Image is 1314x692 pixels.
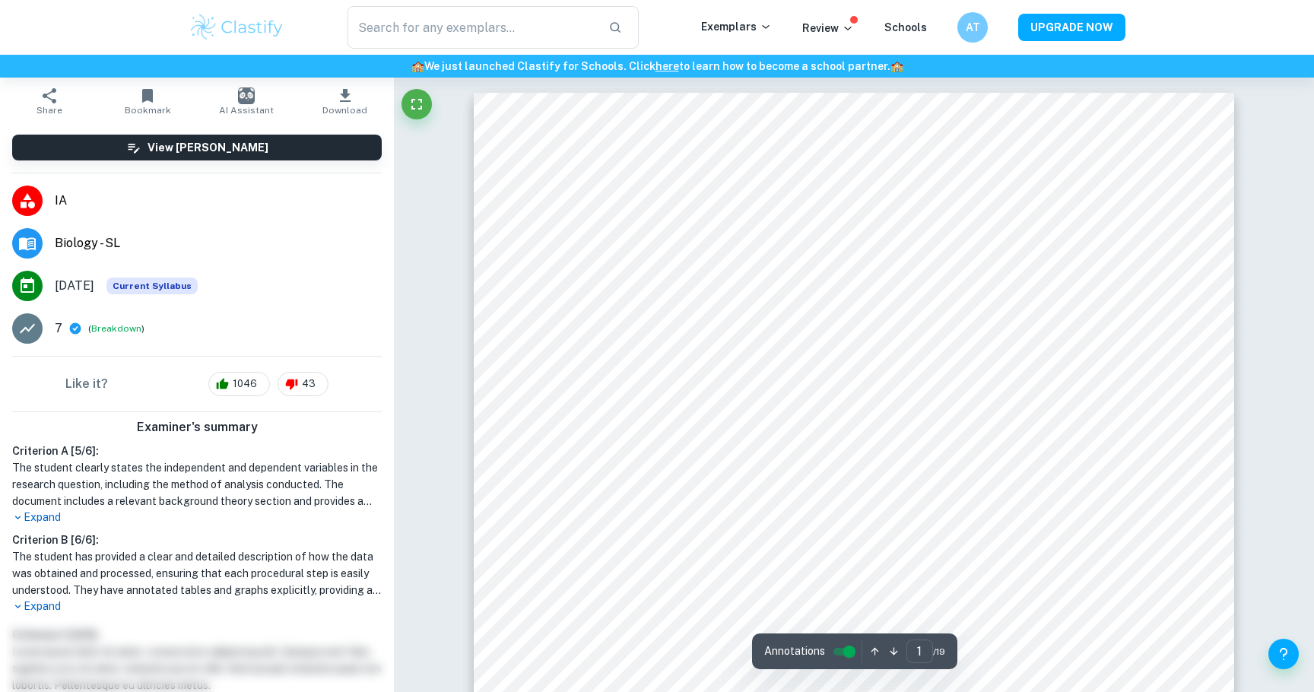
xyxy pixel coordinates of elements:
[12,135,382,160] button: View [PERSON_NAME]
[802,20,854,37] p: Review
[55,277,94,295] span: [DATE]
[12,443,382,459] h6: Criterion A [ 5 / 6 ]:
[933,645,945,659] span: / 19
[208,372,270,396] div: 1046
[55,192,382,210] span: IA
[6,418,388,436] h6: Examiner's summary
[884,21,927,33] a: Schools
[224,376,265,392] span: 1046
[401,89,432,119] button: Fullscreen
[12,509,382,525] p: Expand
[189,12,285,43] img: Clastify logo
[322,105,367,116] span: Download
[294,376,324,392] span: 43
[65,375,108,393] h6: Like it?
[1018,14,1125,41] button: UPGRADE NOW
[701,18,772,35] p: Exemplars
[411,60,424,72] span: 🏫
[197,80,296,122] button: AI Assistant
[1268,639,1299,669] button: Help and Feedback
[148,139,268,156] h6: View [PERSON_NAME]
[964,19,982,36] h6: AT
[88,322,144,336] span: ( )
[55,319,62,338] p: 7
[219,105,274,116] span: AI Assistant
[125,105,171,116] span: Bookmark
[278,372,328,396] div: 43
[957,12,988,43] button: AT
[3,58,1311,75] h6: We just launched Clastify for Schools. Click to learn how to become a school partner.
[106,278,198,294] span: Current Syllabus
[655,60,679,72] a: here
[764,643,825,659] span: Annotations
[55,234,382,252] span: Biology - SL
[12,459,382,509] h1: The student clearly states the independent and dependent variables in the research question, incl...
[238,87,255,104] img: AI Assistant
[890,60,903,72] span: 🏫
[36,105,62,116] span: Share
[12,598,382,614] p: Expand
[296,80,395,122] button: Download
[106,278,198,294] div: This exemplar is based on the current syllabus. Feel free to refer to it for inspiration/ideas wh...
[348,6,596,49] input: Search for any exemplars...
[12,548,382,598] h1: The student has provided a clear and detailed description of how the data was obtained and proces...
[99,80,198,122] button: Bookmark
[12,532,382,548] h6: Criterion B [ 6 / 6 ]:
[91,322,141,335] button: Breakdown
